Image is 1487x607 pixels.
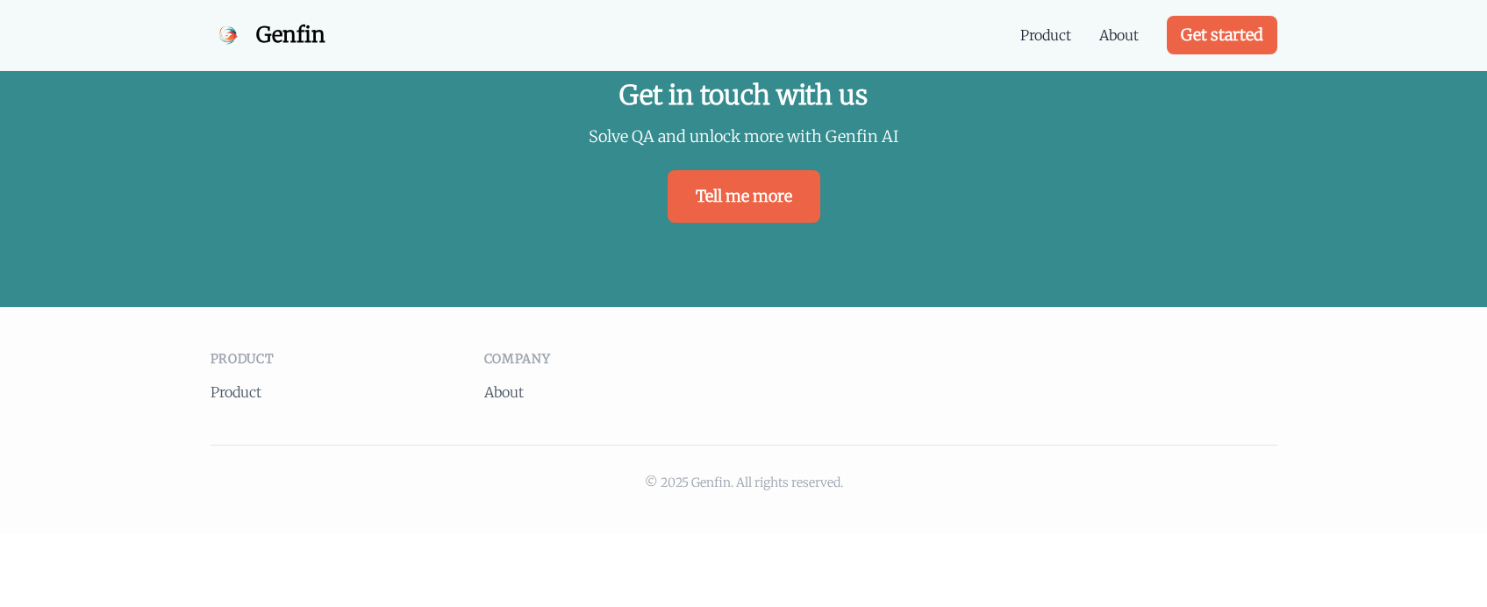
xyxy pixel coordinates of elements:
[211,383,261,401] a: Product
[211,350,456,368] h3: Product
[211,474,1277,491] p: © 2025 Genfin. All rights reserved.
[484,350,730,368] h3: Company
[484,383,524,401] a: About
[1099,25,1139,46] a: About
[211,18,246,53] img: Genfin Logo
[1020,25,1071,46] a: Product
[1167,16,1277,54] a: Get started
[256,21,325,49] span: Genfin
[211,18,325,53] a: Genfin
[668,170,820,223] a: Tell me more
